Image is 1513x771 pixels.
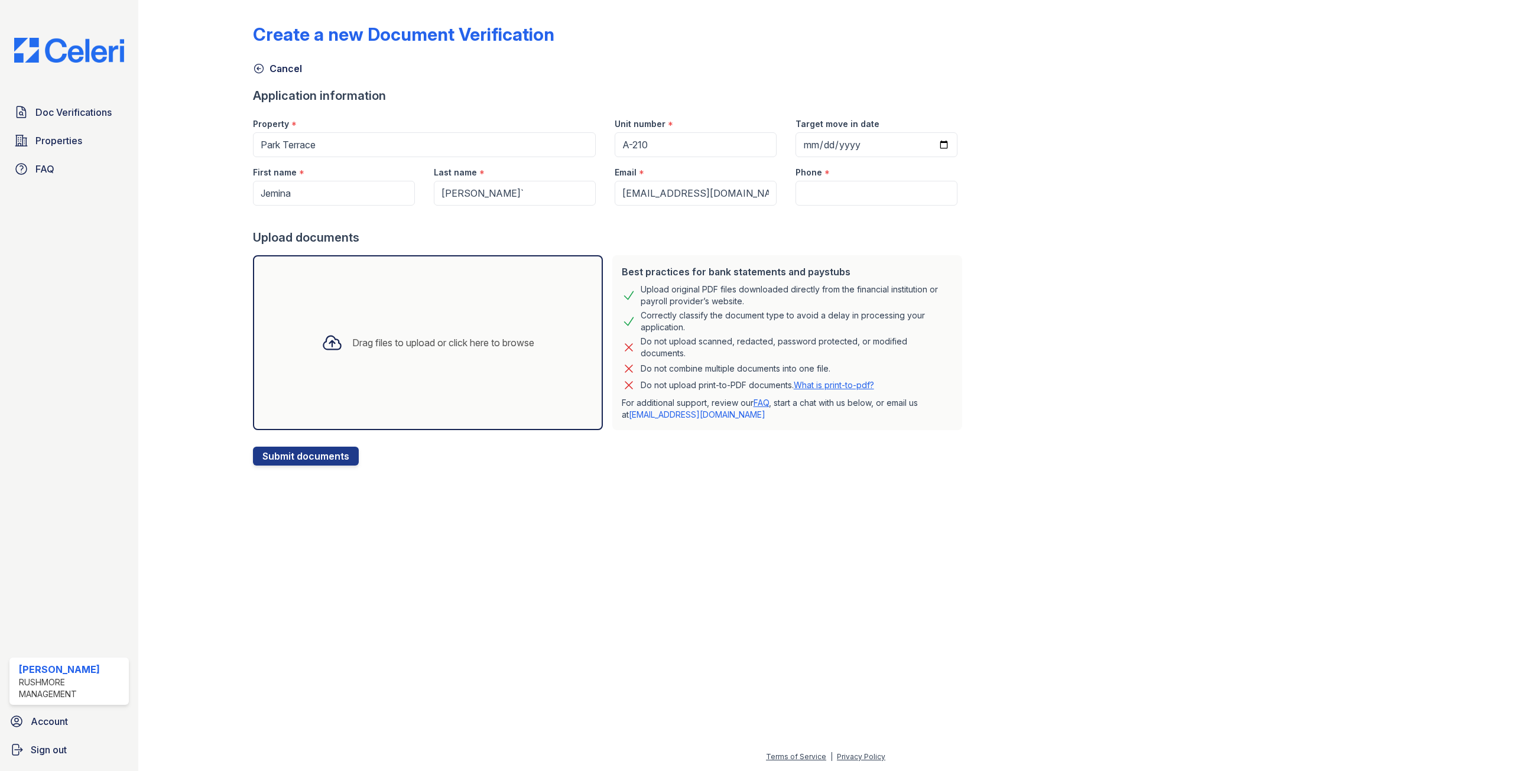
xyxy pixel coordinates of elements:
p: For additional support, review our , start a chat with us below, or email us at [622,397,953,421]
label: Unit number [615,118,665,130]
div: [PERSON_NAME] [19,662,124,676]
a: Privacy Policy [837,752,885,761]
span: Account [31,714,68,728]
a: Cancel [253,61,302,76]
div: Drag files to upload or click here to browse [352,336,534,350]
div: | [830,752,833,761]
div: Upload original PDF files downloaded directly from the financial institution or payroll provider’... [641,284,953,307]
a: FAQ [9,157,129,181]
span: FAQ [35,162,54,176]
label: Last name [434,167,477,178]
span: Properties [35,134,82,148]
p: Do not upload print-to-PDF documents. [641,379,874,391]
a: Terms of Service [766,752,826,761]
label: Property [253,118,289,130]
a: FAQ [754,398,769,408]
div: Create a new Document Verification [253,24,554,45]
div: Upload documents [253,229,967,246]
span: Doc Verifications [35,105,112,119]
a: Properties [9,129,129,152]
button: Submit documents [253,447,359,466]
a: Account [5,710,134,733]
label: First name [253,167,297,178]
label: Target move in date [796,118,879,130]
div: Correctly classify the document type to avoid a delay in processing your application. [641,310,953,333]
label: Email [615,167,637,178]
div: Best practices for bank statements and paystubs [622,265,953,279]
a: Doc Verifications [9,100,129,124]
span: Sign out [31,743,67,757]
div: Do not combine multiple documents into one file. [641,362,830,376]
a: Sign out [5,738,134,762]
div: Rushmore Management [19,676,124,700]
label: Phone [796,167,822,178]
img: CE_Logo_Blue-a8612792a0a2168367f1c8372b55b34899dd931a85d93a1a3d3e32e68fde9ad4.png [5,38,134,63]
div: Application information [253,87,967,104]
a: What is print-to-pdf? [794,380,874,390]
div: Do not upload scanned, redacted, password protected, or modified documents. [641,336,953,359]
a: [EMAIL_ADDRESS][DOMAIN_NAME] [629,409,765,419]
